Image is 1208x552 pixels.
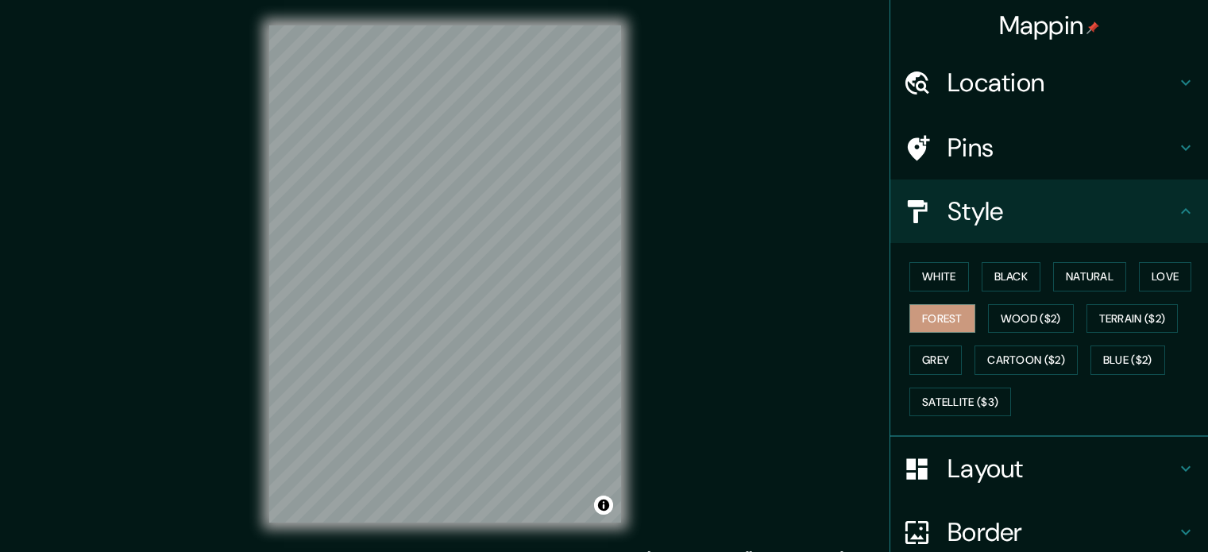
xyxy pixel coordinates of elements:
img: pin-icon.png [1086,21,1099,34]
button: Toggle attribution [594,496,613,515]
button: Terrain ($2) [1086,304,1179,334]
canvas: Map [269,25,621,523]
button: Blue ($2) [1090,345,1165,375]
button: Love [1139,262,1191,291]
button: Black [982,262,1041,291]
h4: Layout [947,453,1176,484]
h4: Style [947,195,1176,227]
button: Satellite ($3) [909,388,1011,417]
button: White [909,262,969,291]
button: Natural [1053,262,1126,291]
div: Location [890,51,1208,114]
div: Pins [890,116,1208,179]
button: Grey [909,345,962,375]
button: Cartoon ($2) [975,345,1078,375]
button: Forest [909,304,975,334]
iframe: Help widget launcher [1067,490,1191,535]
h4: Mappin [999,10,1100,41]
div: Layout [890,437,1208,500]
h4: Location [947,67,1176,98]
h4: Border [947,516,1176,548]
h4: Pins [947,132,1176,164]
div: Style [890,179,1208,243]
button: Wood ($2) [988,304,1074,334]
